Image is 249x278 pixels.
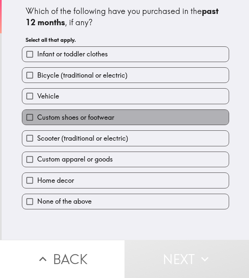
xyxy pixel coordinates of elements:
span: Infant or toddler clothes [37,49,108,59]
b: past 12 months [26,6,220,27]
button: Bicycle (traditional or electric) [22,68,229,83]
span: None of the above [37,197,92,206]
button: Home decor [22,173,229,188]
span: Custom apparel or goods [37,155,113,164]
span: Bicycle (traditional or electric) [37,71,127,80]
span: Custom shoes or footwear [37,113,114,122]
button: Custom apparel or goods [22,152,229,167]
button: Next [124,240,249,278]
h6: Select all that apply. [26,36,225,43]
button: Scooter (traditional or electric) [22,131,229,146]
div: Which of the following have you purchased in the , if any? [26,6,225,28]
button: Infant or toddler clothes [22,47,229,62]
button: Vehicle [22,89,229,104]
button: None of the above [22,194,229,209]
span: Scooter (traditional or electric) [37,134,128,143]
span: Home decor [37,176,74,185]
button: Custom shoes or footwear [22,110,229,125]
span: Vehicle [37,92,59,101]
